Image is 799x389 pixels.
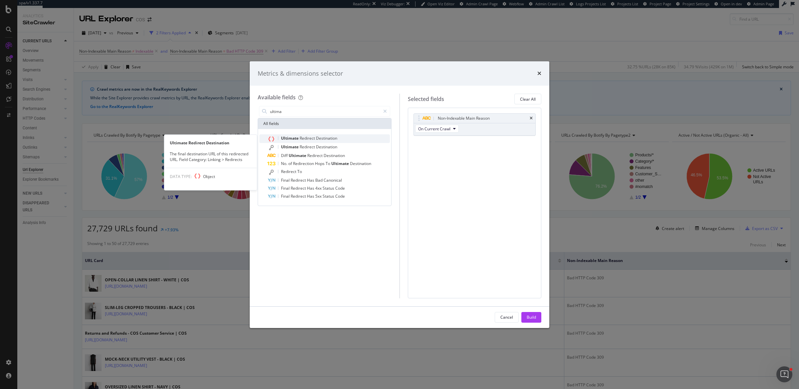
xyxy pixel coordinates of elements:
span: Redirect [291,193,307,199]
span: Status [323,185,335,191]
span: Redirect [291,177,307,183]
span: Ultimate [281,135,300,141]
span: of [288,161,293,166]
span: Redirect [300,135,316,141]
button: Build [521,312,541,323]
div: Clear All [520,96,536,102]
button: Clear All [514,94,541,104]
div: modal [250,61,549,328]
button: On Current Crawl [415,125,459,133]
span: 4xx [315,185,323,191]
iframe: Intercom live chat [776,366,792,382]
div: Available fields [258,94,296,101]
span: Hops [315,161,326,166]
span: Destination [316,135,337,141]
span: Status [323,193,335,199]
span: Ultimate [281,144,300,150]
span: Canonical [324,177,342,183]
span: Final [281,185,291,191]
span: Has [307,177,315,183]
span: Ultimate [331,161,350,166]
span: Bad [315,177,324,183]
div: Metrics & dimensions selector [258,69,343,78]
span: Redirect [281,169,297,174]
span: Redirect [307,153,324,158]
span: Ultimate [289,153,307,158]
span: Code [335,185,345,191]
span: 5xx [315,193,323,199]
span: Destination [324,153,345,158]
div: Non-Indexable Main ReasontimesOn Current Crawl [413,113,536,136]
div: times [537,69,541,78]
div: The final destination URL of this redirected URL. Field Category: Linking > Redirects [164,151,257,162]
div: Cancel [500,314,513,320]
div: Build [527,314,536,320]
span: Has [307,185,315,191]
span: Final [281,177,291,183]
span: Destination [350,161,371,166]
span: To [297,169,302,174]
div: Non-Indexable Main Reason [438,115,490,122]
input: Search by field name [269,106,380,116]
span: Redirect [300,144,316,150]
div: Ultimate Redirect Destination [164,140,257,146]
button: Cancel [495,312,519,323]
span: Destination [316,144,337,150]
span: Redirect [291,185,307,191]
span: Has [307,193,315,199]
span: Diff [281,153,289,158]
span: No. [281,161,288,166]
div: times [530,116,533,120]
span: Redirection [293,161,315,166]
span: Code [335,193,345,199]
span: On Current Crawl [418,126,450,132]
div: Selected fields [408,95,444,103]
span: Final [281,193,291,199]
div: All fields [258,118,391,129]
span: To [326,161,331,166]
